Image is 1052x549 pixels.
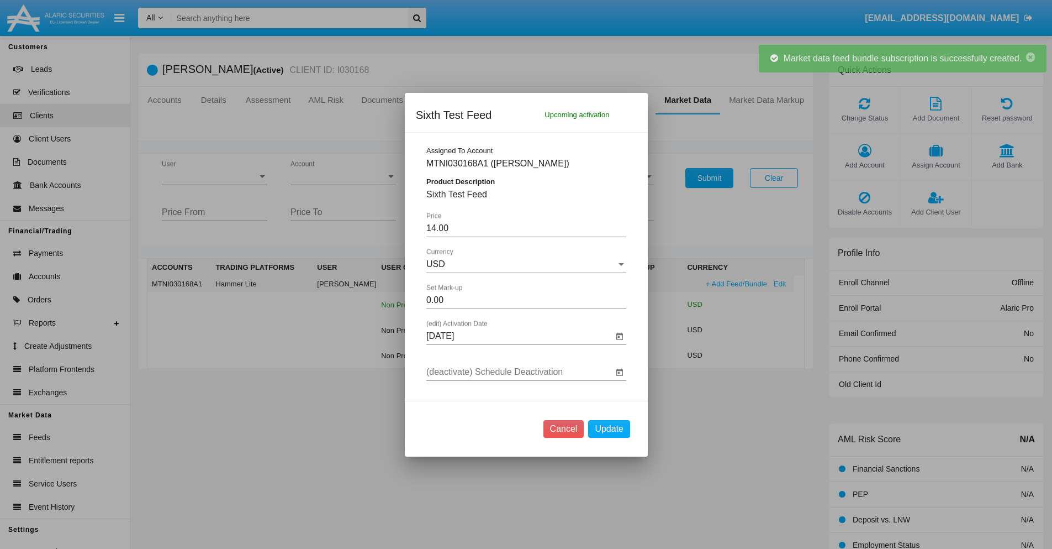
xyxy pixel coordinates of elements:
[426,190,487,199] span: Sixth Test Feed
[543,420,584,438] button: Cancel
[416,106,491,124] span: Sixth Test Feed
[613,330,626,343] button: Open calendar
[613,365,626,379] button: Open calendar
[426,159,569,168] span: MTNI030168A1 ([PERSON_NAME])
[426,177,495,186] span: Product Description
[544,106,609,124] span: Upcoming activation
[426,259,445,269] span: USD
[784,54,1022,63] span: Market data feed bundle subscription is successfully created.
[426,147,493,155] span: Assigned To Account
[588,420,630,438] button: Update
